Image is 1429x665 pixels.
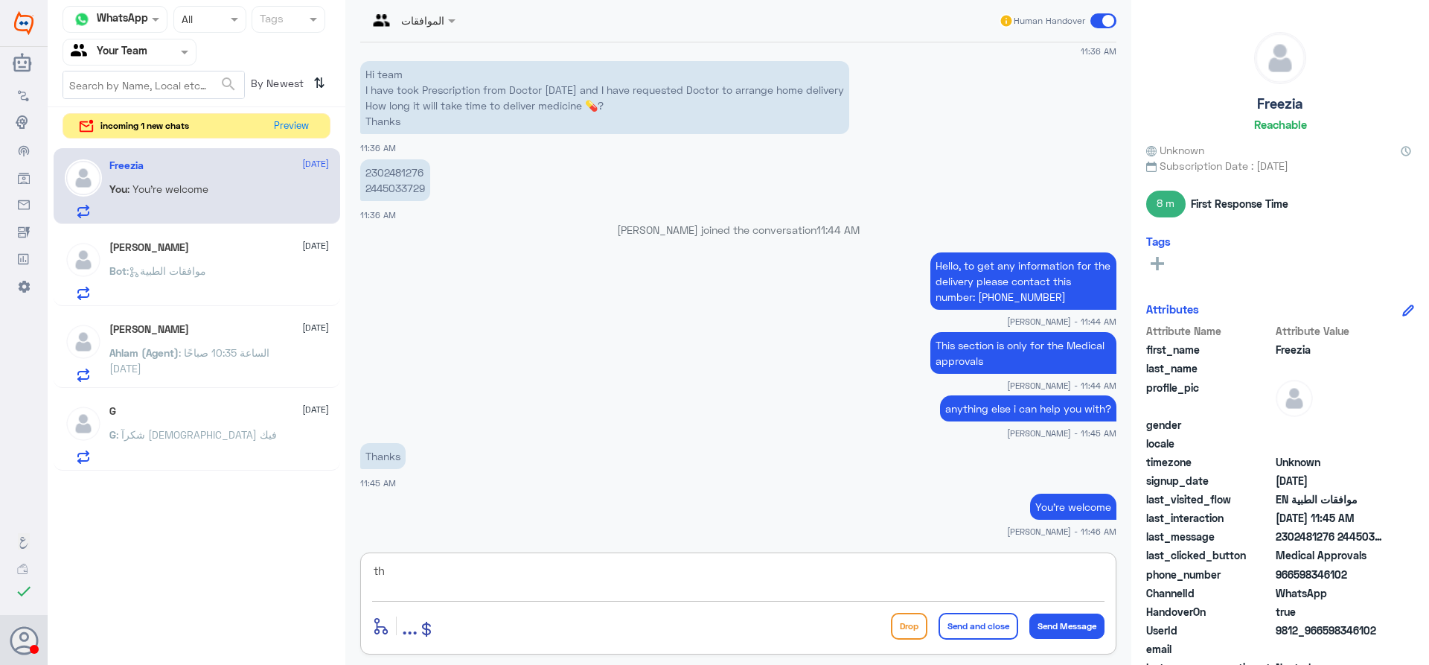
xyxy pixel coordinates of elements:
h5: محمد الزامل [109,323,189,336]
span: [DATE] [302,157,329,171]
span: : موافقات الطبية [127,264,206,277]
h5: Freezia [1257,95,1303,112]
span: locale [1146,436,1273,451]
span: 8 m [1146,191,1186,217]
p: 20/9/2025, 11:45 AM [360,443,406,469]
p: [PERSON_NAME] joined the conversation [360,222,1116,238]
span: [DATE] [302,403,329,416]
button: search [220,72,237,97]
span: Human Handover [1014,14,1085,28]
button: ... [402,609,418,643]
p: 20/9/2025, 11:46 AM [1030,494,1116,520]
p: 20/9/2025, 11:44 AM [930,252,1116,310]
h6: Reachable [1254,118,1307,131]
span: 11:36 AM [360,143,396,153]
span: 2 [1276,585,1384,601]
span: email [1146,641,1273,657]
i: check [15,582,33,600]
p: 20/9/2025, 11:44 AM [930,332,1116,374]
span: 9812_966598346102 [1276,623,1384,638]
h6: Attributes [1146,302,1199,316]
span: G [109,428,116,441]
span: HandoverOn [1146,604,1273,620]
p: 20/9/2025, 11:36 AM [360,159,430,201]
span: Bot [109,264,127,277]
span: search [220,75,237,93]
p: 20/9/2025, 11:45 AM [940,395,1116,421]
span: last_name [1146,360,1273,376]
span: Attribute Name [1146,323,1273,339]
button: Send and close [939,613,1018,640]
button: Drop [891,613,927,640]
input: Search by Name, Local etc… [63,71,244,98]
span: You [109,182,127,195]
img: defaultAdmin.png [65,241,102,279]
span: By Newest [245,71,307,101]
img: Widebot Logo [14,11,33,35]
span: [DATE] [302,321,329,334]
span: profile_pic [1146,380,1273,414]
button: Avatar [10,626,38,655]
span: Unknown [1276,454,1384,470]
button: Send Message [1029,614,1104,639]
span: ChannelId [1146,585,1273,601]
span: Subscription Date : [DATE] [1146,158,1414,174]
h5: Sara [109,241,189,254]
h5: G [109,405,116,418]
span: null [1276,641,1384,657]
img: defaultAdmin.png [65,159,102,197]
span: 11:45 AM [360,478,396,488]
span: 11:36 AM [1081,45,1116,57]
span: [PERSON_NAME] - 11:44 AM [1007,315,1116,328]
img: defaultAdmin.png [1276,380,1313,417]
span: last_clicked_button [1146,547,1273,563]
h6: Tags [1146,235,1171,248]
span: Freezia [1276,342,1384,357]
span: 11:44 AM [816,223,860,236]
div: Tags [258,10,284,30]
span: gender [1146,417,1273,433]
span: [PERSON_NAME] - 11:44 AM [1007,379,1116,392]
h5: Freezia [109,159,144,172]
span: signup_date [1146,473,1273,489]
span: [PERSON_NAME] - 11:46 AM [1007,525,1116,538]
span: موافقات الطبية EN [1276,491,1384,507]
span: Unknown [1146,142,1204,158]
span: UserId [1146,623,1273,638]
i: ⇅ [313,71,325,95]
span: : الساعة 10:35 صباحًا [DATE] [109,346,269,375]
span: incoming 1 new chats [100,119,189,133]
span: null [1276,436,1384,451]
span: ... [402,612,418,639]
span: 11:36 AM [360,210,396,220]
img: defaultAdmin.png [65,323,102,360]
span: 2025-09-20T08:45:44.3684314Z [1276,510,1384,526]
span: last_interaction [1146,510,1273,526]
span: [PERSON_NAME] - 11:45 AM [1007,427,1116,439]
span: 966598346102 [1276,567,1384,582]
span: 2025-09-18T15:44:10.009Z [1276,473,1384,489]
span: Ahlam (Agent) [109,346,179,359]
span: last_message [1146,529,1273,544]
span: phone_number [1146,567,1273,582]
span: Medical Approvals [1276,547,1384,563]
img: defaultAdmin.png [1255,33,1305,83]
img: whatsapp.png [71,8,93,31]
img: defaultAdmin.png [65,405,102,442]
button: Preview [267,114,315,139]
img: yourTeam.svg [71,41,93,63]
span: Attribute Value [1276,323,1384,339]
span: null [1276,417,1384,433]
span: timezone [1146,454,1273,470]
span: : You're welcome [127,182,208,195]
span: First Response Time [1191,196,1288,211]
span: [DATE] [302,239,329,252]
span: : شكرآ [DEMOGRAPHIC_DATA] فيك [116,428,277,441]
span: 2302481276 2445033729 [1276,529,1384,544]
p: 20/9/2025, 11:36 AM [360,61,849,134]
span: last_visited_flow [1146,491,1273,507]
span: true [1276,604,1384,620]
span: first_name [1146,342,1273,357]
